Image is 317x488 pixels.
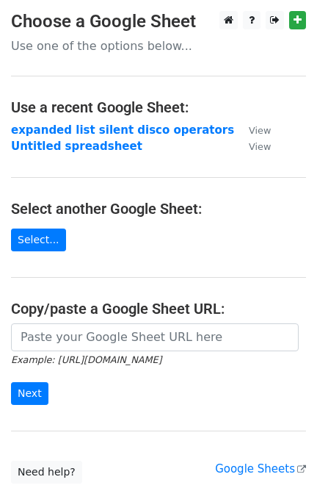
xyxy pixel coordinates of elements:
p: Use one of the options below... [11,38,306,54]
h4: Use a recent Google Sheet: [11,98,306,116]
a: Select... [11,229,66,251]
h4: Select another Google Sheet: [11,200,306,218]
a: Untitled spreadsheet [11,140,142,153]
a: Google Sheets [215,462,306,476]
a: View [234,140,271,153]
h4: Copy/paste a Google Sheet URL: [11,300,306,317]
h3: Choose a Google Sheet [11,11,306,32]
a: Need help? [11,461,82,484]
small: View [249,141,271,152]
a: View [234,123,271,137]
small: Example: [URL][DOMAIN_NAME] [11,354,161,365]
input: Paste your Google Sheet URL here [11,323,299,351]
a: expanded list silent disco operators [11,123,234,137]
small: View [249,125,271,136]
input: Next [11,382,48,405]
